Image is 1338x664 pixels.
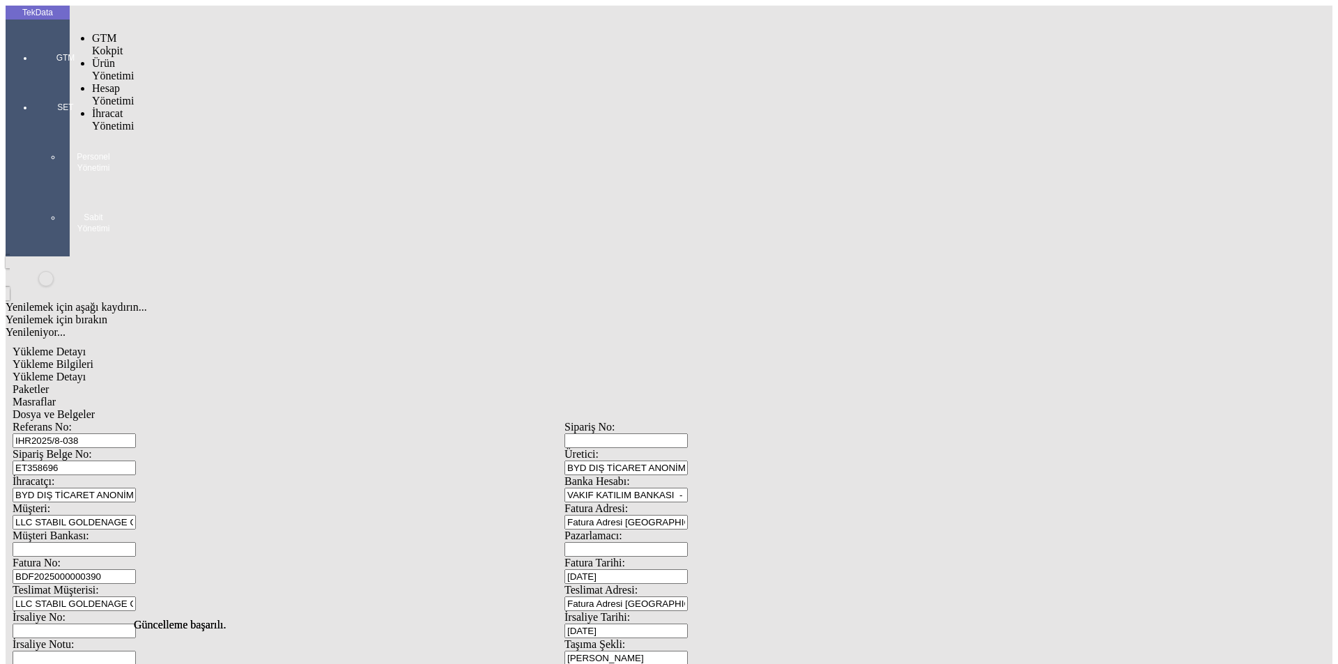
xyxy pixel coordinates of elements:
div: Yenilemek için aşağı kaydırın... [6,301,1123,314]
span: Fatura Adresi: [564,502,628,514]
span: Ürün Yönetimi [92,57,134,82]
div: Yenileniyor... [6,326,1123,339]
div: Yenilemek için bırakın [6,314,1123,326]
span: Sipariş No: [564,421,615,433]
span: Sabit Yönetimi [72,212,114,234]
span: Müşteri Bankası: [13,530,89,541]
span: Sipariş Belge No: [13,448,92,460]
span: Müşteri: [13,502,50,514]
span: Teslimat Adresi: [564,584,638,596]
span: Taşıma Şekli: [564,638,625,650]
span: GTM Kokpit [92,32,123,56]
span: Pazarlamacı: [564,530,622,541]
span: Banka Hesabı: [564,475,630,487]
span: Hesap Yönetimi [92,82,134,107]
span: Yükleme Bilgileri [13,358,93,370]
span: Teslimat Müşterisi: [13,584,99,596]
span: Masraflar [13,396,56,408]
span: Dosya ve Belgeler [13,408,95,420]
span: İhracatçı: [13,475,54,487]
span: SET [45,102,86,113]
span: Fatura No: [13,557,61,569]
div: TekData [6,7,70,18]
span: İrsaliye Tarihi: [564,611,630,623]
span: Üretici: [564,448,599,460]
span: Yükleme Detayı [13,346,86,357]
span: İhracat Yönetimi [92,107,134,132]
span: Yükleme Detayı [13,371,86,383]
span: İrsaliye Notu: [13,638,74,650]
span: Paketler [13,383,49,395]
span: Fatura Tarihi: [564,557,625,569]
span: Referans No: [13,421,72,433]
div: Güncelleme başarılı. [134,619,1204,631]
span: İrsaliye No: [13,611,66,623]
